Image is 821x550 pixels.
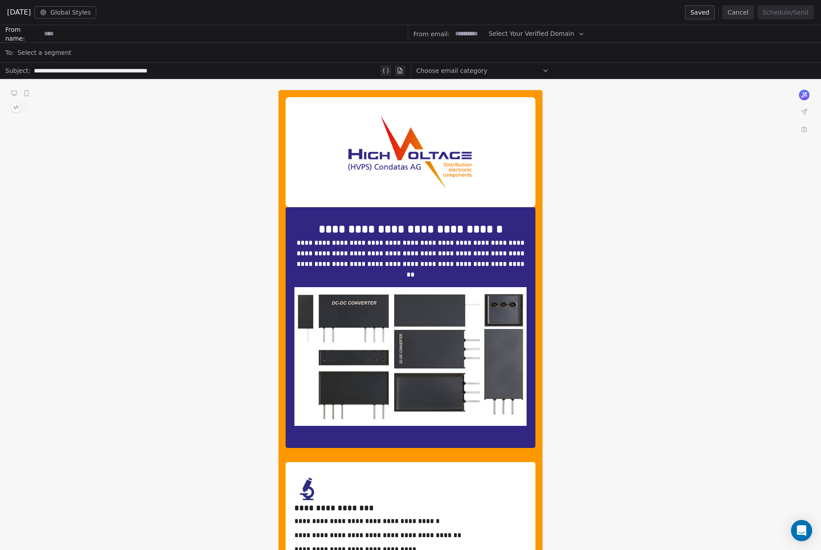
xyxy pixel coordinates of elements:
[5,48,14,57] span: To:
[7,7,31,18] span: [DATE]
[5,25,41,43] span: From name:
[722,5,753,19] button: Cancel
[17,48,71,57] span: Select a segment
[414,30,450,38] span: From email:
[791,520,812,541] div: Open Intercom Messenger
[685,5,715,19] button: Saved
[416,66,487,75] span: Choose email category
[5,66,30,78] span: Subject:
[34,6,96,19] button: Global Styles
[757,5,814,19] button: Schedule/Send
[489,29,574,38] span: Select Your Verified Domain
